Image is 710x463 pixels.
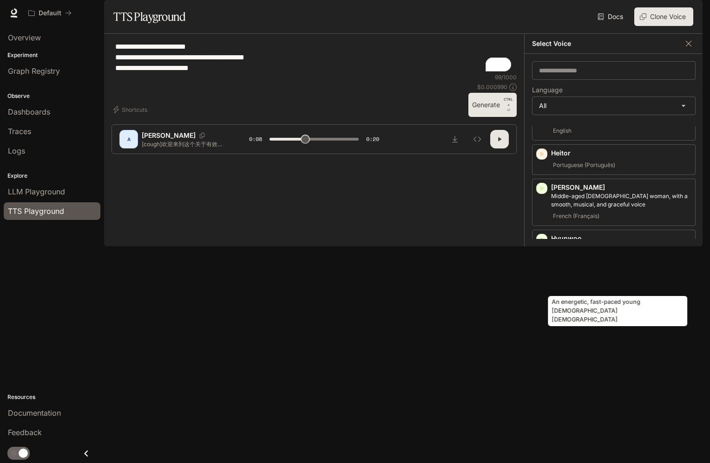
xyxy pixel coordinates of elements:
[551,192,691,209] p: Middle-aged French woman, with a smooth, musical, and graceful voice
[468,93,517,117] button: GenerateCTRL +⏎
[634,7,693,26] button: Clone Voice
[532,87,563,93] p: Language
[551,160,617,171] span: Portuguese (Português)
[249,135,262,144] span: 0:08
[39,9,61,17] p: Default
[495,73,517,81] p: 99 / 1000
[532,97,695,115] div: All
[112,102,151,117] button: Shortcuts
[24,4,76,22] button: All workspaces
[504,96,513,113] p: ⏎
[446,130,464,148] button: Download audio
[551,234,691,243] p: Hyunwoo
[196,133,209,138] button: Copy Voice ID
[551,125,573,136] span: English
[551,183,691,192] p: [PERSON_NAME]
[142,131,196,140] p: [PERSON_NAME]
[477,83,507,91] p: $ 0.000990
[121,132,136,147] div: A
[115,41,513,73] textarea: To enrich screen reader interactions, please activate Accessibility in Grammarly extension settings
[551,148,691,158] p: Heitor
[551,211,601,222] span: French (Français)
[113,7,185,26] h1: TTS Playground
[504,96,513,108] p: CTRL +
[468,130,486,148] button: Inspect
[596,7,627,26] a: Docs
[548,296,687,326] div: An energetic, fast-paced young [DEMOGRAPHIC_DATA] [DEMOGRAPHIC_DATA]
[142,140,227,148] p: [cough]欢迎来到这个关于有效沟通技巧的模块。 在今天的课程中，你将学习如何清晰地组织你的信息、积极倾听以及如何根据不同的受众调整你的语气。 完成本课程后，你将能够在职场和日常生活中自信地沟通。
[366,135,379,144] span: 0:20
